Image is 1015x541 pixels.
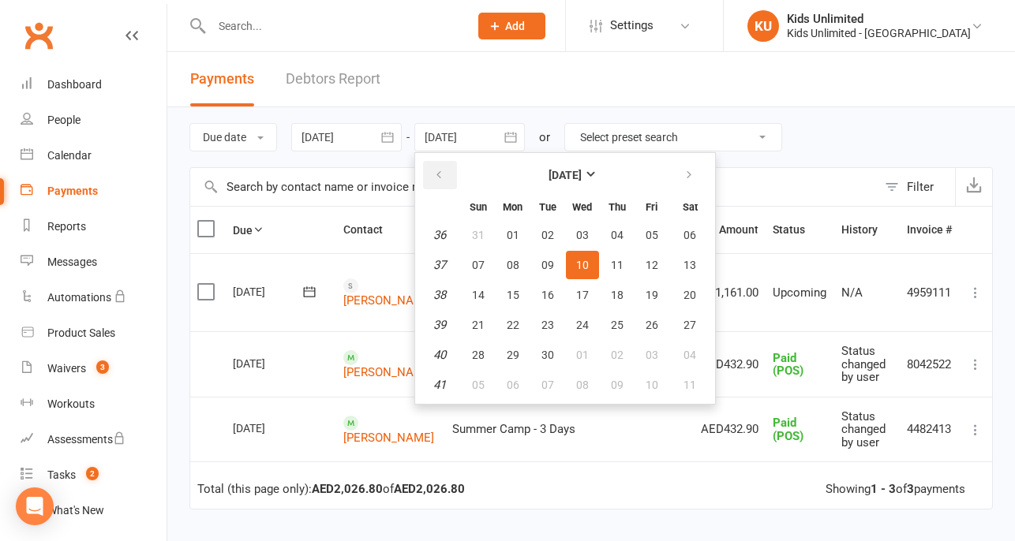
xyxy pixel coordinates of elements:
[841,285,863,300] span: N/A
[496,251,530,279] button: 08
[21,173,167,209] a: Payments
[646,319,658,331] span: 26
[601,341,634,369] button: 02
[16,487,54,525] div: Open Intercom Messenger
[86,467,99,480] span: 2
[611,379,624,391] span: 09
[670,221,710,249] button: 06
[47,362,86,375] div: Waivers
[434,348,447,362] em: 40
[496,281,530,309] button: 15
[47,114,81,126] div: People
[507,379,519,391] span: 06
[609,201,626,213] small: Thursday
[434,318,447,332] em: 39
[611,319,624,331] span: 25
[472,319,485,331] span: 21
[900,397,959,462] td: 4482413
[684,229,697,241] span: 06
[462,281,495,309] button: 14
[496,221,530,249] button: 01
[531,341,564,369] button: 30
[190,168,877,206] input: Search by contact name or invoice number
[189,123,277,151] button: Due date
[576,319,589,331] span: 24
[685,253,766,331] td: AED1,161.00
[684,349,697,361] span: 04
[646,229,658,241] span: 05
[21,138,167,173] a: Calendar
[635,221,669,249] button: 05
[573,201,593,213] small: Wednesday
[47,397,95,410] div: Workouts
[834,207,900,253] th: History
[747,10,779,42] div: KU
[496,311,530,339] button: 22
[434,288,447,302] em: 38
[907,482,914,496] strong: 3
[507,259,519,271] span: 08
[877,168,955,206] button: Filter
[434,258,447,272] em: 37
[646,259,658,271] span: 12
[610,8,654,43] span: Settings
[190,52,254,106] button: Payments
[541,289,554,301] span: 16
[549,169,582,181] strong: [DATE]
[472,229,485,241] span: 31
[601,311,634,339] button: 25
[21,67,167,103] a: Dashboard
[21,244,167,280] a: Messages
[670,341,710,369] button: 04
[504,201,523,213] small: Monday
[507,229,519,241] span: 01
[496,371,530,399] button: 06
[900,253,959,331] td: 4959111
[507,349,519,361] span: 29
[21,103,167,138] a: People
[871,482,896,496] strong: 1 - 3
[539,128,550,147] div: or
[841,344,886,384] span: Status changed by user
[635,311,669,339] button: 26
[47,149,92,162] div: Calendar
[576,379,589,391] span: 08
[566,371,599,399] button: 08
[566,341,599,369] button: 01
[601,251,634,279] button: 11
[826,483,965,496] div: Showing of payments
[531,281,564,309] button: 16
[496,341,530,369] button: 29
[336,207,445,253] th: Contact
[635,341,669,369] button: 03
[685,207,766,253] th: Amount
[47,185,98,197] div: Payments
[566,311,599,339] button: 24
[907,177,934,196] div: Filter
[841,409,886,450] span: Status changed by user
[462,371,495,399] button: 05
[19,16,58,55] a: Clubworx
[343,365,434,379] a: [PERSON_NAME]
[611,259,624,271] span: 11
[541,259,554,271] span: 09
[773,285,826,300] span: Upcoming
[773,416,803,443] span: Paid (POS)
[452,422,575,436] span: Summer Camp - 3 Days
[576,289,589,301] span: 17
[646,349,658,361] span: 03
[646,201,658,213] small: Friday
[773,351,803,379] span: Paid (POS)
[343,293,434,308] a: [PERSON_NAME]
[541,379,554,391] span: 07
[541,349,554,361] span: 30
[539,201,556,213] small: Tuesday
[47,291,111,304] div: Automations
[197,483,465,496] div: Total (this page only): of
[576,259,589,271] span: 10
[96,360,109,374] span: 3
[531,311,564,339] button: 23
[506,20,526,32] span: Add
[21,280,167,315] a: Automations
[900,207,959,253] th: Invoice #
